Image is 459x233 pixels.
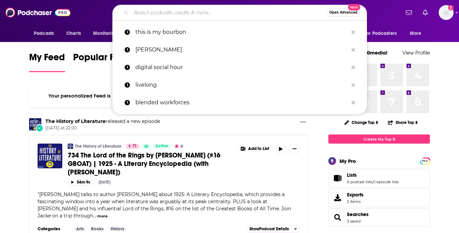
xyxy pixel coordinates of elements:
[93,213,96,219] span: ...
[29,51,65,72] a: My Feed
[347,219,360,224] a: 3 saved
[112,5,367,20] div: Search podcasts, credits, & more...
[347,192,364,198] span: Exports
[88,226,106,232] a: Books
[347,172,357,178] span: Lists
[93,29,117,38] span: Monitoring
[410,29,421,38] span: More
[29,51,65,67] span: My Feed
[331,213,344,222] a: Searches
[439,5,454,20] img: User Profile
[155,143,168,150] span: Active
[347,199,364,204] span: 2 items
[68,179,93,186] button: 56m 9s
[348,4,360,10] span: New
[364,29,397,38] span: For Podcasters
[328,134,430,144] a: Create My Top 8
[34,29,54,38] span: Podcasts
[66,29,81,38] span: Charts
[248,146,269,151] span: Add to List
[246,225,300,233] button: ShowPodcast Details
[73,51,131,72] a: Popular Feed
[173,144,185,149] button: 4
[439,5,454,20] button: Show profile menu
[75,144,122,149] a: The History of Literature
[403,7,415,18] a: Show notifications dropdown
[328,169,430,187] span: Lists
[135,94,348,111] p: blended workforces
[347,172,399,178] a: Lists
[421,158,429,164] span: PRO
[249,227,289,231] span: Show Podcast Details
[153,144,171,149] a: Active
[45,118,106,124] a: The History of Literature
[38,144,62,168] img: 734 The Lord of the Rings by J.R.R. Tolkien (#16 GBOAT) | 1925 - A Literary Encyclopedia (with To...
[347,211,369,217] a: Searches
[112,76,367,94] a: livelong
[421,158,429,163] a: PRO
[237,144,272,154] button: Show More Button
[38,191,291,219] span: [PERSON_NAME] talks to author [PERSON_NAME] about 1925: A Literary Encyclopedia, which provides a...
[340,118,382,127] button: Change Top 8
[135,59,348,76] p: digital social hour
[331,193,344,203] span: Exports
[126,144,139,149] a: 71
[298,118,308,127] button: Show More Button
[360,27,407,40] button: open menu
[112,94,367,111] a: blended workforces
[289,144,300,154] button: Show More Button
[73,51,131,67] span: Popular Feed
[329,11,357,14] span: Open Advanced
[68,151,220,176] span: 734 The Lord of the Rings by [PERSON_NAME] (#16 GBOAT) | 1925 - A Literary Encyclopedia (with [PE...
[45,125,160,131] span: [DATE] at 22:00
[331,173,344,183] a: Lists
[448,5,454,10] svg: Add a profile image
[372,179,373,184] span: ,
[347,179,372,184] a: 6 podcast lists
[99,180,110,185] div: [DATE]
[405,27,430,40] button: open menu
[131,7,326,18] input: Search podcasts, credits, & more...
[402,49,430,56] a: View Profile
[326,8,360,17] button: Open AdvancedNew
[38,226,68,232] h3: Categories
[135,76,348,94] p: livelong
[373,179,399,184] a: 0 episode lists
[73,226,87,232] a: Arts
[62,27,85,40] a: Charts
[97,213,108,219] button: more
[439,5,454,20] span: Logged in as high10media
[45,118,160,125] h3: released a new episode
[328,208,430,227] span: Searches
[112,23,367,41] a: this is my bourbon
[135,41,348,59] p: Farzad Mesbahi
[88,27,126,40] button: open menu
[5,6,70,19] img: Podchaser - Follow, Share and Rate Podcasts
[108,226,127,232] a: History
[36,124,43,132] div: New Episode
[420,7,431,18] a: Show notifications dropdown
[29,84,308,107] div: Your personalized Feed is curated based on the Podcasts, Creators, Users, and Lists that you Follow.
[135,23,348,41] p: this is my bourbon
[132,143,137,150] span: 71
[68,151,232,176] a: 734 The Lord of the Rings by [PERSON_NAME] (#16 GBOAT) | 1925 - A Literary Encyclopedia (with [PE...
[388,116,418,129] button: Share Top 8
[68,144,73,149] img: The History of Literature
[38,191,291,219] span: "
[29,27,63,40] button: open menu
[340,158,356,164] div: My Pro
[328,189,430,207] a: Exports
[29,118,41,130] img: The History of Literature
[112,41,367,59] a: [PERSON_NAME]
[112,59,367,76] a: digital social hour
